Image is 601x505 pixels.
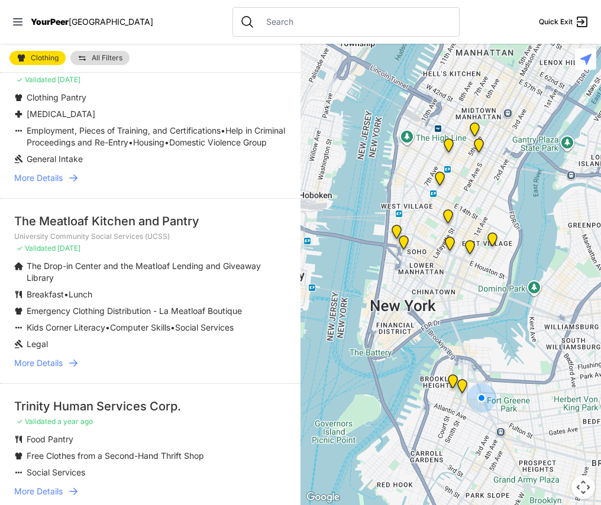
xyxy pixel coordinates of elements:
span: Free Clothes from a Second-Hand Thrift Shop [27,451,204,461]
span: More Details [14,172,63,184]
button: Map camera controls [571,475,595,499]
span: ✓ Validated [17,244,56,252]
a: Clothing [9,51,66,65]
span: • [164,137,169,147]
span: More Details [14,357,63,369]
span: Social Services [175,322,234,332]
div: You are here! [467,383,496,413]
span: Domestic Violence Group [169,137,267,147]
a: All Filters [70,51,130,65]
span: [GEOGRAPHIC_DATA] [69,17,153,27]
span: Food Pantry [27,434,73,444]
div: Manhattan [485,232,500,251]
span: [DATE] [57,75,80,84]
div: Greater New York City [471,138,486,157]
span: ✓ Validated [17,75,56,84]
span: Kids Corner Literacy [27,322,105,332]
input: Search [259,16,452,28]
span: Breakfast [27,289,64,299]
a: Quick Exit [539,15,589,29]
a: Open this area in Google Maps (opens a new window) [303,490,342,505]
span: Social Services [27,467,85,477]
a: More Details [14,357,286,369]
span: [DATE] [57,244,80,252]
span: Emergency Clothing Distribution - La Meatloaf Boutique [27,306,242,316]
span: Employment, Pieces of Training, and Certifications [27,125,221,135]
span: Legal [27,339,48,349]
img: Google [303,490,342,505]
span: • [64,289,69,299]
div: Brooklyn [445,374,460,393]
span: More Details [14,485,63,497]
a: YourPeer[GEOGRAPHIC_DATA] [31,18,153,25]
span: YourPeer [31,17,69,27]
div: Brooklyn [455,379,470,398]
span: All Filters [92,54,122,61]
span: Clothing Pantry [27,92,86,102]
span: • [128,137,133,147]
span: Clothing [31,54,59,61]
span: • [105,322,110,332]
p: University Community Social Services (UCSS) [14,232,286,241]
div: Bowery Campus [442,237,457,255]
div: The Meatloaf Kitchen and Pantry [14,213,286,229]
span: General Intake [27,154,83,164]
div: Main Location, SoHo, DYCD Youth Drop-in Center [396,235,411,254]
span: [MEDICAL_DATA] [27,109,95,119]
span: The Drop-in Center and the Meatloaf Lending and Giveaway Library [27,261,261,283]
span: • [221,125,225,135]
a: More Details [14,485,286,497]
a: More Details [14,172,286,184]
div: Church of St. Francis Xavier - Front Entrance [432,171,447,190]
span: • [170,322,175,332]
span: Lunch [69,289,92,299]
span: Quick Exit [539,17,573,27]
div: New Location, Headquarters [441,138,456,157]
div: Trinity Human Services Corp. [14,398,286,415]
div: Harvey Milk High School [441,209,455,228]
span: Housing [133,137,164,147]
div: University Community Social Services (UCSS) [463,240,477,259]
span: a year ago [57,417,93,426]
span: Computer Skills [110,322,170,332]
span: ✓ Validated [17,417,56,426]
